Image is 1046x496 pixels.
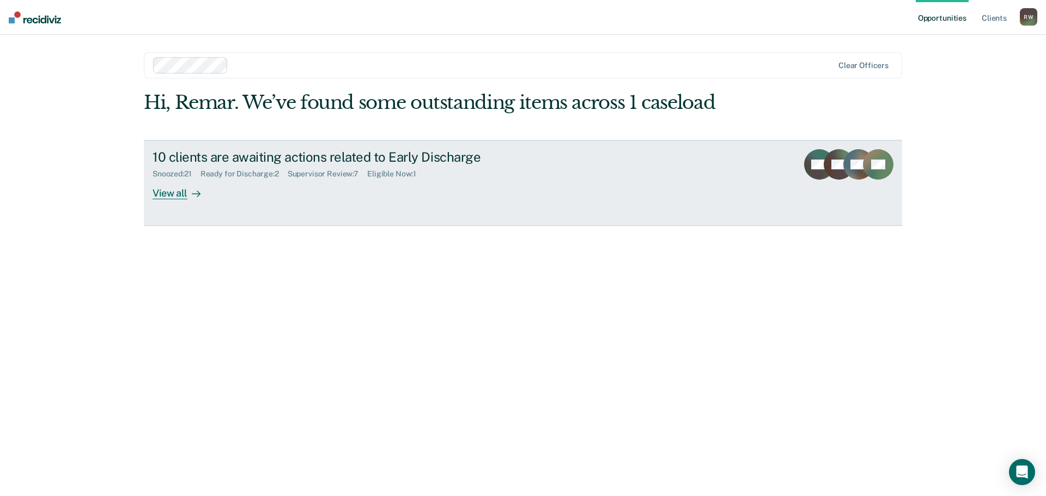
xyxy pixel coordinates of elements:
[153,178,214,199] div: View all
[1009,459,1035,485] div: Open Intercom Messenger
[367,169,425,179] div: Eligible Now : 1
[1020,8,1037,26] button: RW
[288,169,367,179] div: Supervisor Review : 7
[9,11,61,23] img: Recidiviz
[144,140,902,226] a: 10 clients are awaiting actions related to Early DischargeSnoozed:21Ready for Discharge:2Supervis...
[1020,8,1037,26] div: R W
[144,91,751,114] div: Hi, Remar. We’ve found some outstanding items across 1 caseload
[200,169,288,179] div: Ready for Discharge : 2
[153,169,200,179] div: Snoozed : 21
[153,149,535,165] div: 10 clients are awaiting actions related to Early Discharge
[838,61,889,70] div: Clear officers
